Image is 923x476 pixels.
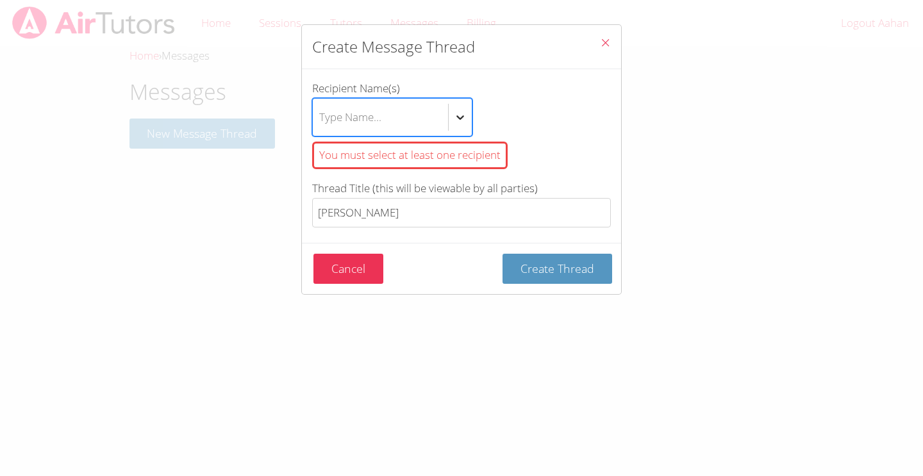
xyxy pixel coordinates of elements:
span: Create Thread [520,261,594,276]
input: Thread Title (this will be viewable by all parties) [312,198,611,228]
input: Recipient Name(s)Type Name...You must select at least one recipient [319,103,320,132]
h2: Create Message Thread [312,35,475,58]
button: Close [590,25,621,64]
div: Type Name... [319,108,381,126]
span: Thread Title (this will be viewable by all parties) [312,181,538,195]
button: Create Thread [503,254,612,284]
span: Recipient Name(s) [312,81,400,95]
button: Cancel [313,254,383,284]
div: You must select at least one recipient [312,142,508,169]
